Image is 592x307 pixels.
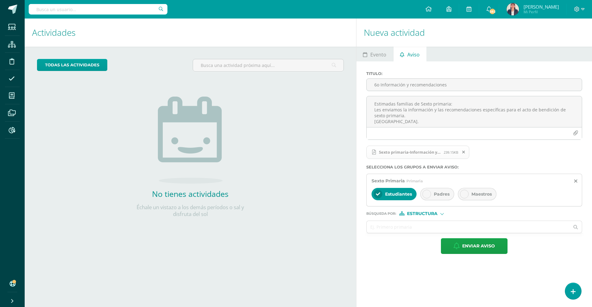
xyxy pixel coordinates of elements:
[524,9,559,15] span: Mi Perfil
[489,8,496,15] span: 582
[367,221,570,233] input: Ej. Primero primaria
[366,146,470,159] span: Sexto primaria-Información y recomendaciones generales.pdf
[407,212,438,215] span: Estructura
[441,238,508,254] button: Enviar aviso
[366,71,582,76] label: Titulo :
[393,47,426,61] a: Aviso
[366,212,396,215] span: Búsqueda por :
[407,47,420,62] span: Aviso
[367,79,582,91] input: Titulo
[370,47,386,62] span: Evento
[32,19,349,47] h1: Actividades
[462,239,495,254] span: Enviar aviso
[129,189,252,199] h2: No tienes actividades
[444,150,458,155] span: 239.15KB
[376,150,444,155] span: Sexto primaria-Información y recomendaciones generales.pdf
[524,4,559,10] span: [PERSON_NAME]
[367,96,582,127] textarea: Estimadas familias de Sexto primaria: Les enviamos la información y las recomendaciones específic...
[507,3,519,15] img: 0ffcb52647a54a2841eb20d44d035e76.png
[364,19,585,47] h1: Nueva actividad
[158,97,223,184] img: no_activities.png
[366,165,582,169] label: Selecciona los grupos a enviar aviso :
[193,59,343,71] input: Busca una actividad próxima aquí...
[434,191,450,197] span: Padres
[458,149,469,156] span: Remover archivo
[385,191,412,197] span: Estudiantes
[399,211,446,216] div: [object Object]
[471,191,492,197] span: Maestros
[129,204,252,218] p: Échale un vistazo a los demás períodos o sal y disfruta del sol
[372,178,405,184] span: Sexto Primaria
[406,179,423,183] span: Primaria
[37,59,107,71] a: todas las Actividades
[29,4,167,15] input: Busca un usuario...
[356,47,393,61] a: Evento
